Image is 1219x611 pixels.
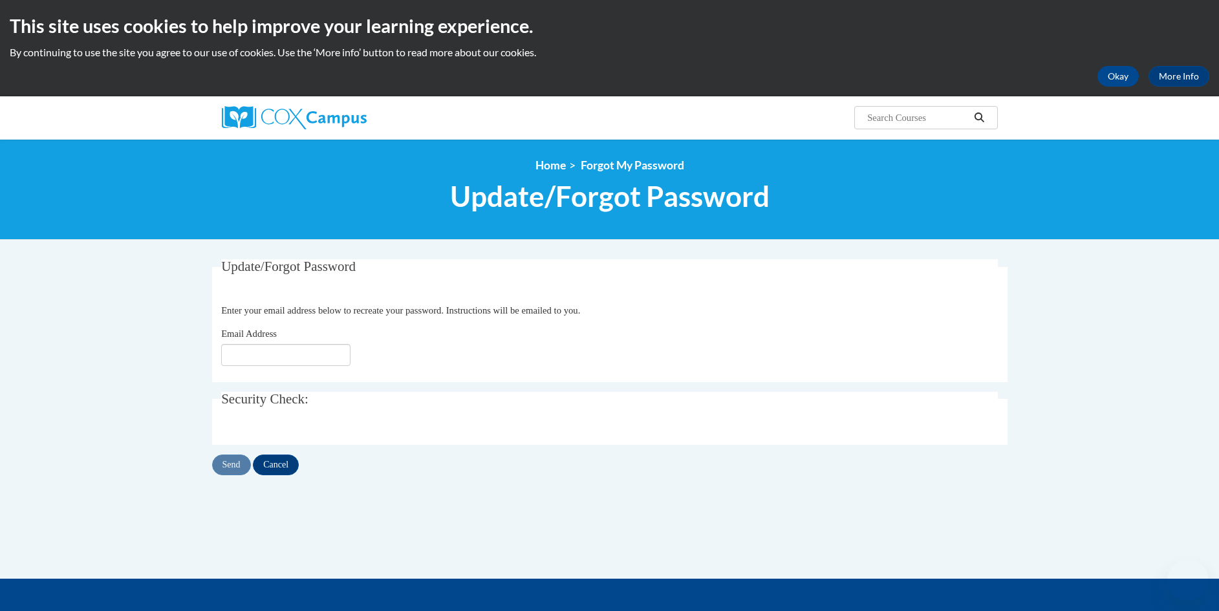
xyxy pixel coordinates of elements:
[221,328,277,339] span: Email Address
[866,110,969,125] input: Search Courses
[221,305,580,316] span: Enter your email address below to recreate your password. Instructions will be emailed to you.
[535,158,566,172] a: Home
[253,455,299,475] input: Cancel
[222,106,367,129] img: Cox Campus
[221,344,351,366] input: Email
[222,106,468,129] a: Cox Campus
[450,179,770,213] span: Update/Forgot Password
[10,45,1209,59] p: By continuing to use the site you agree to our use of cookies. Use the ‘More info’ button to read...
[969,110,989,125] button: Search
[221,391,308,407] span: Security Check:
[1097,66,1139,87] button: Okay
[1149,66,1209,87] a: More Info
[10,13,1209,39] h2: This site uses cookies to help improve your learning experience.
[221,259,356,274] span: Update/Forgot Password
[581,158,684,172] span: Forgot My Password
[1167,559,1209,601] iframe: Button to launch messaging window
